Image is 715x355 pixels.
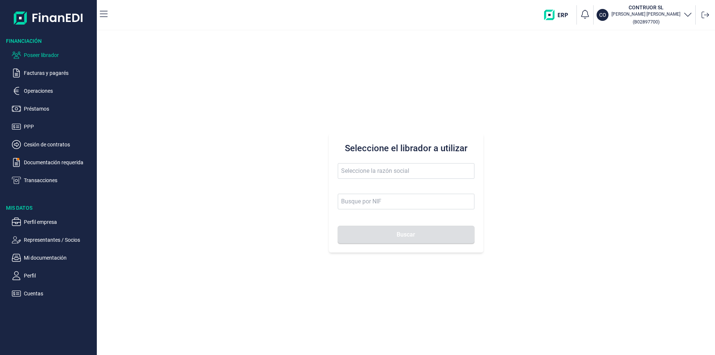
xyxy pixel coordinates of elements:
[338,163,474,179] input: Seleccione la razón social
[597,4,692,26] button: COCONTRUOR SL[PERSON_NAME] [PERSON_NAME](B02897700)
[24,218,94,226] p: Perfil empresa
[24,69,94,77] p: Facturas y pagarés
[24,86,94,95] p: Operaciones
[24,235,94,244] p: Representantes / Socios
[338,142,474,154] h3: Seleccione el librador a utilizar
[397,232,415,237] span: Buscar
[544,10,573,20] img: erp
[12,158,94,167] button: Documentación requerida
[24,140,94,149] p: Cesión de contratos
[24,158,94,167] p: Documentación requerida
[24,104,94,113] p: Préstamos
[12,122,94,131] button: PPP
[24,253,94,262] p: Mi documentación
[633,19,660,25] small: Copiar cif
[24,289,94,298] p: Cuentas
[12,140,94,149] button: Cesión de contratos
[24,51,94,60] p: Poseer librador
[12,176,94,185] button: Transacciones
[12,104,94,113] button: Préstamos
[12,271,94,280] button: Perfil
[12,218,94,226] button: Perfil empresa
[12,86,94,95] button: Operaciones
[24,122,94,131] p: PPP
[24,176,94,185] p: Transacciones
[338,226,474,244] button: Buscar
[599,11,606,19] p: CO
[12,69,94,77] button: Facturas y pagarés
[611,4,680,11] h3: CONTRUOR SL
[12,235,94,244] button: Representantes / Socios
[12,253,94,262] button: Mi documentación
[611,11,680,17] p: [PERSON_NAME] [PERSON_NAME]
[12,51,94,60] button: Poseer librador
[338,194,474,209] input: Busque por NIF
[14,6,83,30] img: Logo de aplicación
[12,289,94,298] button: Cuentas
[24,271,94,280] p: Perfil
